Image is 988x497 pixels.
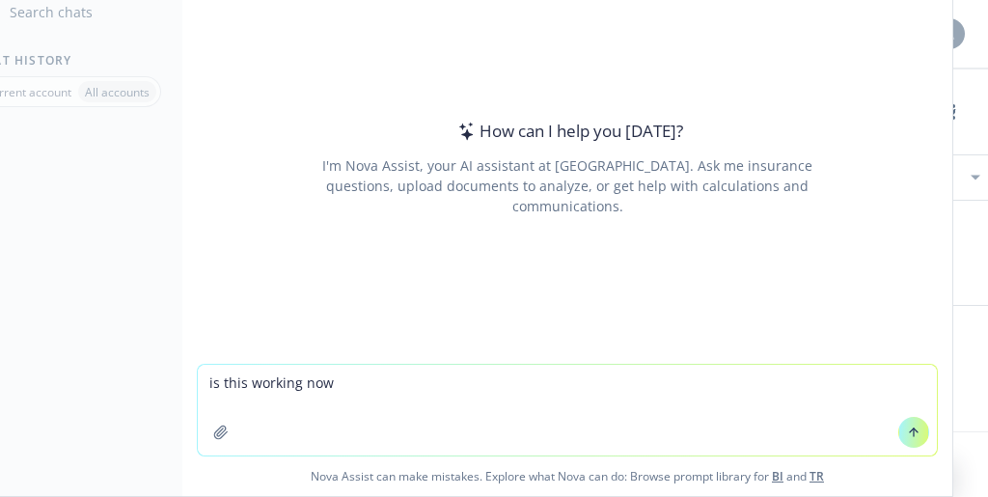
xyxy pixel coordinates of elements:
[810,468,824,484] a: TR
[942,100,965,124] a: more
[190,456,945,496] span: Nova Assist can make mistakes. Explore what Nova can do: Browse prompt library for and
[453,119,683,144] div: How can I help you [DATE]?
[198,365,937,456] textarea: is this working now
[296,155,838,216] div: I'm Nova Assist, your AI assistant at [GEOGRAPHIC_DATA]. Ask me insurance questions, upload docum...
[85,84,150,100] p: All accounts
[772,468,783,484] a: BI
